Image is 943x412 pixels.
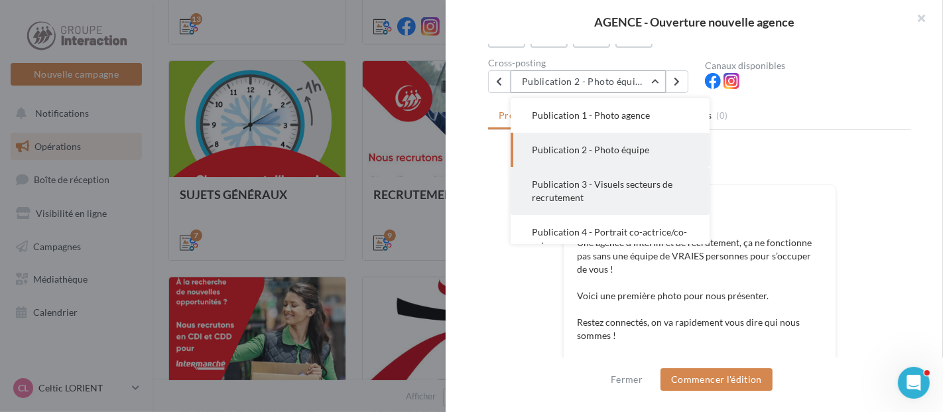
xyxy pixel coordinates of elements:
button: Fermer [605,372,648,387]
button: Publication 4 - Portrait co-actrice/co-acteur [511,215,710,263]
span: (0) [717,110,728,121]
span: Publication 1 - Photo agence [532,109,650,121]
button: Publication 2 - Photo équipe [511,133,710,167]
div: AGENCE - Ouverture nouvelle agence [467,16,922,28]
span: Publication 2 - Photo équipe [532,144,649,155]
span: Publication 3 - Visuels secteurs de recrutement [532,178,672,203]
div: Cross-posting [488,58,694,68]
iframe: Intercom live chat [898,367,930,399]
p: Une agence d’intérim et de recrutement, ça ne fonctionne pas sans une équipe de VRAIES personnes ... [577,236,822,369]
button: Publication 3 - Visuels secteurs de recrutement [511,167,710,215]
div: Canaux disponibles [705,61,911,70]
button: Publication 2 - Photo équipe [511,70,666,93]
button: Publication 1 - Photo agence [511,98,710,133]
button: Commencer l'édition [660,368,773,391]
span: Publication 4 - Portrait co-actrice/co-acteur [532,226,687,251]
